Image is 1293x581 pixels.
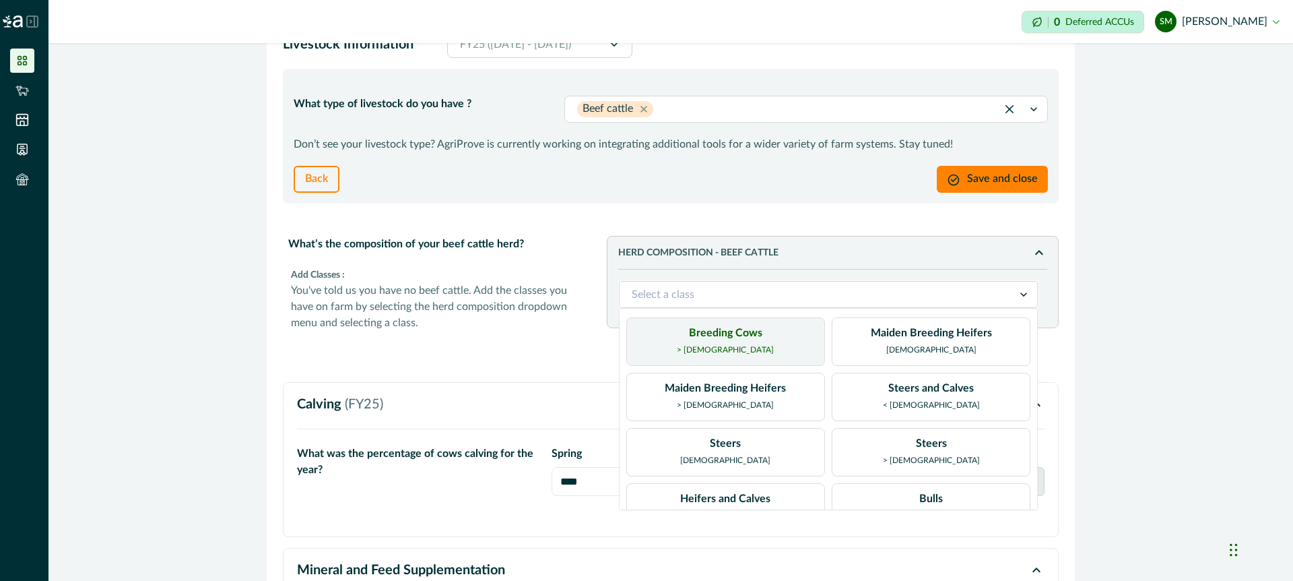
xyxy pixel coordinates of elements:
div: Calving (FY25) [297,429,1045,523]
span: ( FY25 ) [345,398,383,411]
p: Don’t see your livestock type? AgriProve is currently working on integrating additional tools for... [294,136,1048,152]
p: HERD COMPOSITION - Beef cattle [618,247,1031,259]
button: Save and close [937,166,1048,193]
p: What was the percentage of cows calving for the year? [297,446,535,478]
p: Add Classes : [291,268,591,282]
iframe: Chat Widget [1226,516,1293,581]
p: What’s the composition of your beef cattle herd? [283,231,596,257]
img: Logo [3,16,23,28]
div: HERD COMPOSITION - Beef cattle [618,269,1047,309]
p: spring [552,446,671,462]
p: Livestock Information [283,36,413,53]
p: Mineral and Feed Supplementation [297,562,1028,578]
button: Back [294,166,339,193]
div: Remove Beef cattle [637,102,651,116]
p: Calving [297,396,383,412]
p: Deferred ACCUs [1065,17,1134,27]
div: Drag [1230,530,1238,570]
div: Clear selected options [999,98,1020,120]
p: What type of livestock do you have ? [294,96,554,112]
span: Beef cattle [583,102,633,115]
p: You've told us you have no beef cattle. Add the classes you have on farm by selecting the herd co... [291,282,591,331]
button: Calving (FY25) [297,396,1045,412]
button: HERD COMPOSITION - Beef cattle [618,245,1047,261]
p: 0 [1054,17,1060,28]
button: Mineral and Feed Supplementation [297,562,1045,578]
button: Steve Le Moenic[PERSON_NAME] [1155,5,1280,38]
